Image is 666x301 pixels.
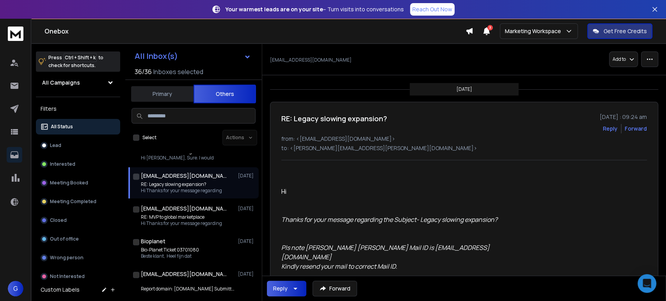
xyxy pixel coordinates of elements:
[36,75,120,90] button: All Campaigns
[194,85,256,103] button: Others
[505,27,564,35] p: Marketing Workspace
[281,113,387,124] h1: RE: Legacy slowing expansion?
[456,86,472,92] p: [DATE]
[604,27,647,35] p: Get Free Credits
[613,56,626,62] p: Add to
[273,285,288,292] div: Reply
[135,52,178,60] h1: All Inbox(s)
[226,5,323,13] strong: Your warmest leads are on your site
[410,3,455,16] a: Reach Out Now
[141,188,222,194] p: Hi Thanks for your message regarding
[36,212,120,228] button: Closed
[50,142,61,149] p: Lead
[50,180,88,186] p: Meeting Booked
[313,281,357,296] button: Forward
[141,214,222,220] p: RE: MVP to global marketplace
[603,125,618,133] button: Reply
[36,231,120,247] button: Out of office
[281,135,647,143] p: from: <[EMAIL_ADDRESS][DOMAIN_NAME]>
[36,175,120,191] button: Meeting Booked
[8,281,23,296] button: G
[267,281,306,296] button: Reply
[51,124,73,130] p: All Status
[36,269,120,284] button: Not Interested
[50,161,75,167] p: Interested
[141,270,227,278] h1: [EMAIL_ADDRESS][DOMAIN_NAME]
[412,5,452,13] p: Reach Out Now
[141,247,199,253] p: Bio-Planet Ticket 03701080
[135,67,152,76] span: 36 / 36
[487,25,493,30] span: 3
[141,286,234,292] p: Report domain: [DOMAIN_NAME] Submitter: [DOMAIN_NAME]
[36,194,120,209] button: Meeting Completed
[587,23,652,39] button: Get Free Credits
[50,198,96,205] p: Meeting Completed
[270,57,352,63] p: [EMAIL_ADDRESS][DOMAIN_NAME]
[226,5,404,13] p: – Turn visits into conversations
[238,173,256,179] p: [DATE]
[238,238,256,244] p: [DATE]
[50,255,83,261] p: Wrong person
[141,181,222,188] p: RE: Legacy slowing expansion?
[36,250,120,266] button: Wrong person
[142,135,156,141] label: Select
[625,125,647,133] div: Forward
[64,53,97,62] span: Ctrl + Shift + k
[238,271,256,277] p: [DATE]
[48,54,103,69] p: Press to check for shortcuts.
[50,236,79,242] p: Out of office
[50,273,85,280] p: Not Interested
[36,138,120,153] button: Lead
[141,172,227,180] h1: [EMAIL_ADDRESS][DOMAIN_NAME]
[281,215,497,271] i: Thanks for your message regarding the Subject- Legacy slowing expansion? Pls note [PERSON_NAME] [...
[8,27,23,41] img: logo
[638,274,656,293] div: Open Intercom Messenger
[153,67,203,76] h3: Inboxes selected
[600,113,647,121] p: [DATE] : 09:24 am
[131,85,194,103] button: Primary
[141,237,165,245] h1: Bioplanet
[36,103,120,114] h3: Filters
[36,119,120,135] button: All Status
[44,27,465,36] h1: Onebox
[42,79,80,87] h1: All Campaigns
[141,155,220,161] p: Hi [PERSON_NAME], Sure. I would
[141,253,199,259] p: Beste klant, Heel fijn dat
[41,286,80,294] h3: Custom Labels
[238,205,256,212] p: [DATE]
[141,220,222,227] p: Hi Thanks for your message regarding
[50,217,67,223] p: Closed
[281,144,647,152] p: to: <[PERSON_NAME][EMAIL_ADDRESS][PERSON_NAME][DOMAIN_NAME]>
[141,205,227,212] h1: [EMAIL_ADDRESS][DOMAIN_NAME]
[128,48,257,64] button: All Inbox(s)
[36,156,120,172] button: Interested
